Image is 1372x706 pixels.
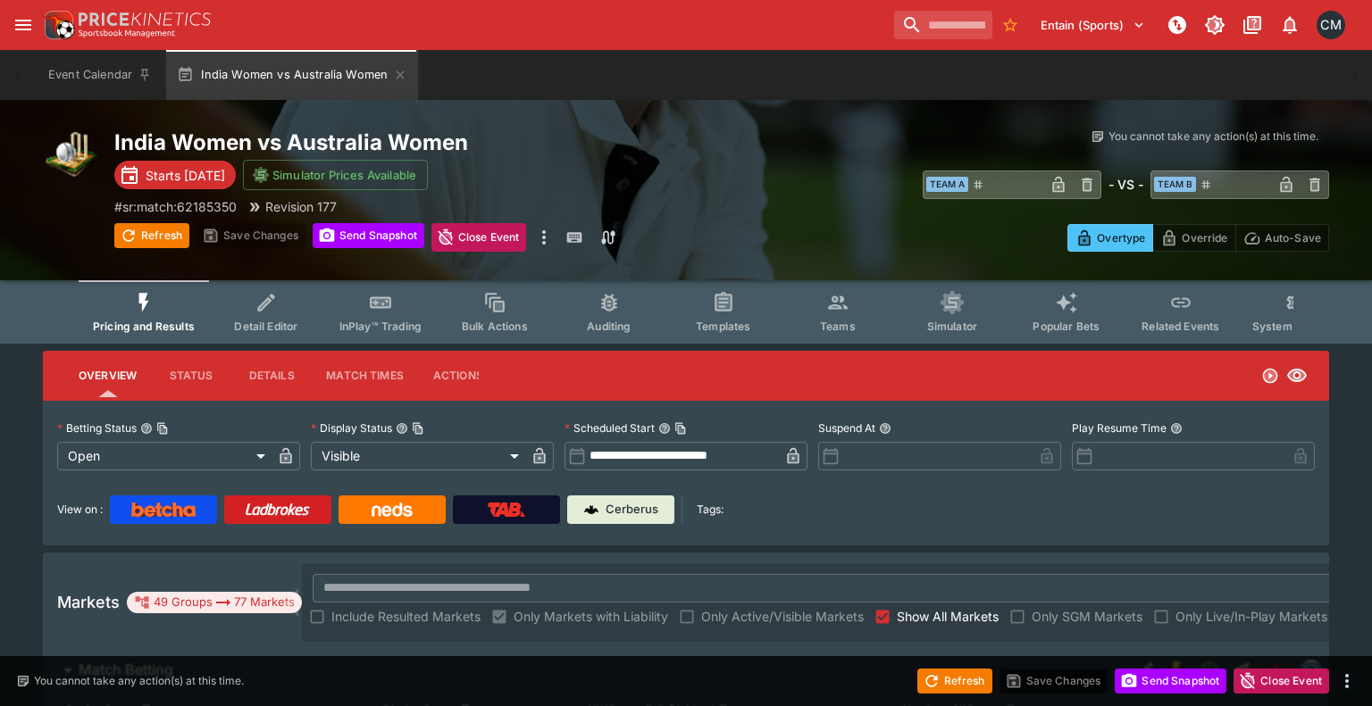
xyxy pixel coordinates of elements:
[64,354,151,397] button: Overview
[996,11,1025,39] button: No Bookmarks
[1175,607,1327,626] span: Only Live/In-Play Markets
[587,320,631,333] span: Auditing
[43,129,100,186] img: cricket.png
[34,673,244,689] p: You cannot take any action(s) at this time.
[1193,654,1226,686] button: Open
[312,354,418,397] button: Match Times
[57,592,120,612] h5: Markets
[1226,654,1258,686] button: Straight
[339,320,422,333] span: InPlay™ Trading
[697,495,724,524] label: Tags:
[131,503,196,517] img: Betcha
[894,11,992,39] input: search
[166,50,418,100] button: India Women vs Australia Women
[245,503,310,517] img: Ladbrokes
[156,422,169,435] button: Copy To Clipboard
[114,129,722,156] h2: Copy To Clipboard
[1072,420,1167,436] p: Play Resume Time
[1199,9,1231,41] button: Toggle light/dark mode
[93,320,195,333] span: Pricing and Results
[418,354,498,397] button: Actions
[820,320,856,333] span: Teams
[151,354,231,397] button: Status
[696,320,750,333] span: Templates
[1258,652,1293,688] a: db3568e9-6a92-442d-83e0-d5671d398b41
[39,7,75,43] img: PriceKinetics Logo
[1032,607,1142,626] span: Only SGM Markets
[1067,224,1153,252] button: Overtype
[1182,228,1227,247] p: Override
[567,495,674,524] a: Cerberus
[514,607,668,626] span: Only Markets with Liability
[1154,177,1196,192] span: Team B
[584,503,598,517] img: Cerberus
[1067,224,1329,252] div: Start From
[1274,9,1306,41] button: Notifications
[1265,228,1321,247] p: Auto-Save
[114,197,237,216] p: Copy To Clipboard
[1323,572,1355,604] button: Open
[79,12,211,26] img: PriceKinetics
[1030,11,1156,39] button: Select Tenant
[1161,9,1193,41] button: NOT Connected to PK
[1161,654,1193,686] button: SGM Enabled
[140,422,153,435] button: Betting StatusCopy To Clipboard
[311,420,392,436] p: Display Status
[396,422,408,435] button: Display StatusCopy To Clipboard
[1033,320,1100,333] span: Popular Bets
[488,503,525,517] img: TabNZ
[43,652,1129,688] button: Match Betting
[606,501,658,519] p: Cerberus
[818,420,875,436] p: Suspend At
[1311,5,1351,45] button: Cameron Matheson
[7,9,39,41] button: open drawer
[1170,422,1183,435] button: Play Resume Time
[79,29,175,37] img: Sportsbook Management
[1234,669,1329,694] button: Close Event
[1097,228,1145,247] p: Overtype
[431,223,527,252] button: Close Event
[311,442,525,470] div: Visible
[146,166,225,185] p: Starts [DATE]
[658,422,671,435] button: Scheduled StartCopy To Clipboard
[38,50,163,100] button: Event Calendar
[462,320,528,333] span: Bulk Actions
[265,197,337,216] p: Revision 177
[57,420,137,436] p: Betting Status
[1317,11,1345,39] div: Cameron Matheson
[1286,365,1308,386] svg: Visible
[701,607,864,626] span: Only Active/Visible Markets
[1336,670,1358,692] button: more
[1108,175,1143,194] h6: - VS -
[879,422,891,435] button: Suspend At
[1142,320,1219,333] span: Related Events
[926,177,968,192] span: Team A
[1261,367,1279,385] svg: Open
[674,422,687,435] button: Copy To Clipboard
[1235,224,1329,252] button: Auto-Save
[897,607,999,626] span: Show All Markets
[1108,129,1318,145] p: You cannot take any action(s) at this time.
[1252,320,1340,333] span: System Controls
[1236,9,1268,41] button: Documentation
[1129,654,1161,686] button: Edit Detail
[331,607,481,626] span: Include Resulted Markets
[565,420,655,436] p: Scheduled Start
[57,442,272,470] div: Open
[1115,669,1226,694] button: Send Snapshot
[412,422,424,435] button: Copy To Clipboard
[79,280,1293,344] div: Event type filters
[231,354,312,397] button: Details
[134,592,295,613] div: 49 Groups 77 Markets
[372,503,412,517] img: Neds
[927,320,977,333] span: Simulator
[533,223,555,252] button: more
[1152,224,1235,252] button: Override
[114,223,189,248] button: Refresh
[234,320,297,333] span: Detail Editor
[243,160,428,190] button: Simulator Prices Available
[917,669,992,694] button: Refresh
[313,223,424,248] button: Send Snapshot
[57,495,103,524] label: View on :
